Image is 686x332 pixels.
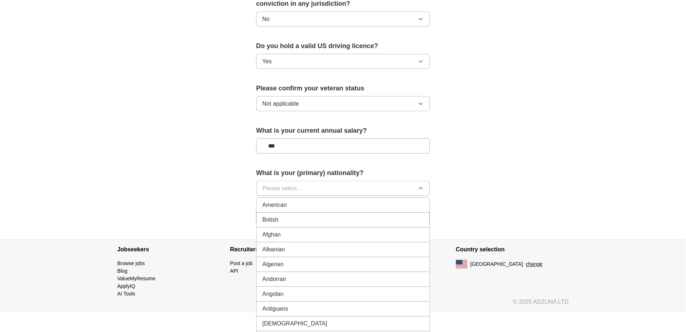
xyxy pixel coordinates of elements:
a: AI Tools [117,291,135,297]
button: Yes [256,54,430,69]
span: Please select... [262,184,302,193]
span: Afghan [262,230,281,239]
button: change [526,261,543,268]
button: No [256,12,430,27]
h4: Country selection [456,240,569,260]
a: ApplyIQ [117,284,135,289]
a: ValueMyResume [117,276,156,282]
span: Not applicable [262,99,299,108]
span: Angolan [262,290,284,298]
div: © 2025 ADZUNA LTD [111,298,575,312]
span: Algerian [262,260,284,269]
span: American [262,201,287,209]
label: Do you hold a valid US driving licence? [256,41,430,51]
span: Antiguans [262,305,288,313]
span: [DEMOGRAPHIC_DATA] [262,319,327,328]
label: What is your current annual salary? [256,126,430,136]
a: Post a job [230,261,253,267]
span: Albanian [262,245,285,254]
label: What is your (primary) nationality? [256,168,430,178]
a: Browse jobs [117,261,145,267]
button: Please select... [256,181,430,196]
span: No [262,15,270,24]
img: US flag [456,260,467,269]
span: British [262,216,278,224]
button: Not applicable [256,96,430,111]
span: [GEOGRAPHIC_DATA] [470,261,523,268]
label: Please confirm your veteran status [256,84,430,93]
a: API [230,268,238,274]
span: Andorran [262,275,286,284]
a: Blog [117,268,127,274]
span: Yes [262,57,272,66]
